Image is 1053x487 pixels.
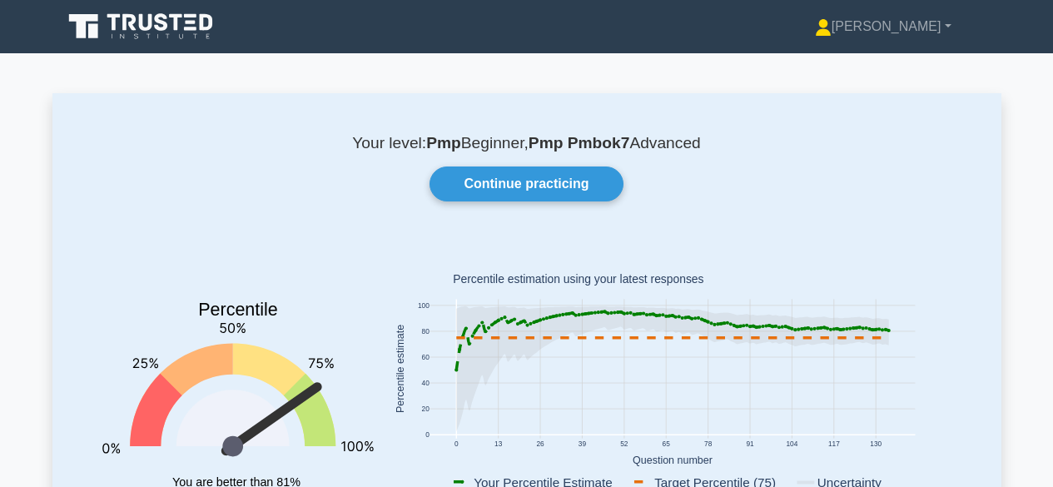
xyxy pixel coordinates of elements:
[827,440,839,448] text: 117
[746,440,754,448] text: 91
[454,440,458,448] text: 0
[536,440,544,448] text: 26
[633,455,713,466] text: Question number
[786,440,797,448] text: 104
[529,134,630,152] b: Pmp Pmbok7
[92,133,961,153] p: Your level: Beginner, Advanced
[704,440,713,448] text: 78
[421,405,430,413] text: 20
[421,379,430,387] text: 40
[494,440,503,448] text: 13
[421,353,430,361] text: 60
[430,166,623,201] a: Continue practicing
[425,431,430,440] text: 0
[426,134,461,152] b: Pmp
[395,325,406,413] text: Percentile estimate
[421,327,430,335] text: 80
[417,301,429,310] text: 100
[198,300,278,320] text: Percentile
[453,273,703,286] text: Percentile estimation using your latest responses
[578,440,586,448] text: 39
[620,440,628,448] text: 52
[662,440,670,448] text: 65
[870,440,882,448] text: 130
[775,10,991,43] a: [PERSON_NAME]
